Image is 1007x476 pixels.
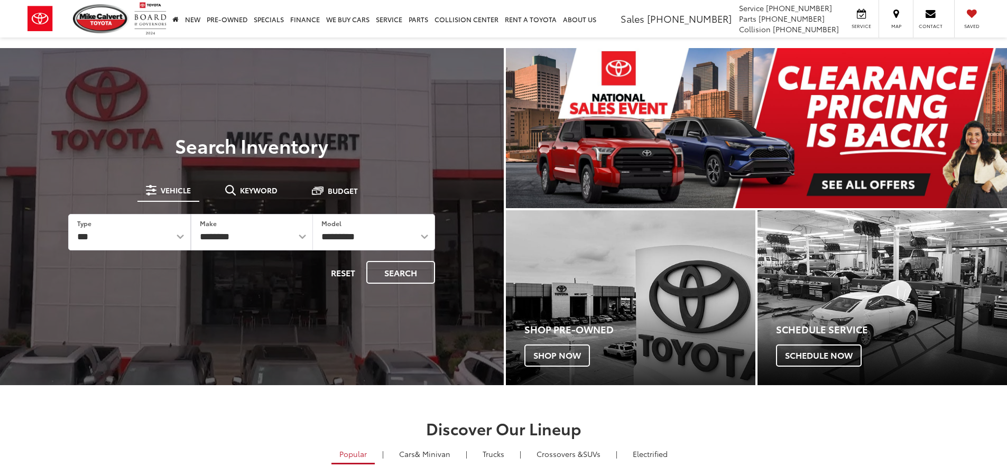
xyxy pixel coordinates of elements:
div: Toyota [506,210,755,385]
label: Model [321,219,341,228]
a: Trucks [475,445,512,463]
span: Collision [739,24,771,34]
span: Crossovers & [537,449,583,459]
span: & Minivan [415,449,450,459]
a: Cars [391,445,458,463]
span: Budget [328,187,358,194]
span: [PHONE_NUMBER] [759,13,825,24]
div: Toyota [757,210,1007,385]
h2: Discover Our Lineup [131,419,876,437]
li: | [613,449,620,459]
li: | [380,449,386,459]
label: Make [200,219,217,228]
li: | [517,449,524,459]
span: [PHONE_NUMBER] [773,24,839,34]
a: Popular [331,445,375,464]
span: Contact [919,23,943,30]
span: Service [739,3,764,13]
span: Shop Now [524,344,590,367]
span: Keyword [240,186,278,194]
label: Type [77,219,91,228]
span: Schedule Now [776,344,862,367]
a: Schedule Service Schedule Now [757,210,1007,385]
button: Search [366,261,435,284]
span: [PHONE_NUMBER] [766,3,832,13]
a: SUVs [529,445,608,463]
h3: Search Inventory [44,135,459,156]
span: Parts [739,13,756,24]
span: Vehicle [161,186,191,194]
a: Electrified [625,445,676,463]
button: Reset [322,261,364,284]
span: Service [849,23,873,30]
span: [PHONE_NUMBER] [647,12,732,25]
img: Mike Calvert Toyota [73,4,129,33]
span: Map [884,23,908,30]
a: Shop Pre-Owned Shop Now [506,210,755,385]
span: Sales [621,12,644,25]
span: Saved [960,23,983,30]
li: | [463,449,470,459]
h4: Schedule Service [776,324,1007,335]
h4: Shop Pre-Owned [524,324,755,335]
